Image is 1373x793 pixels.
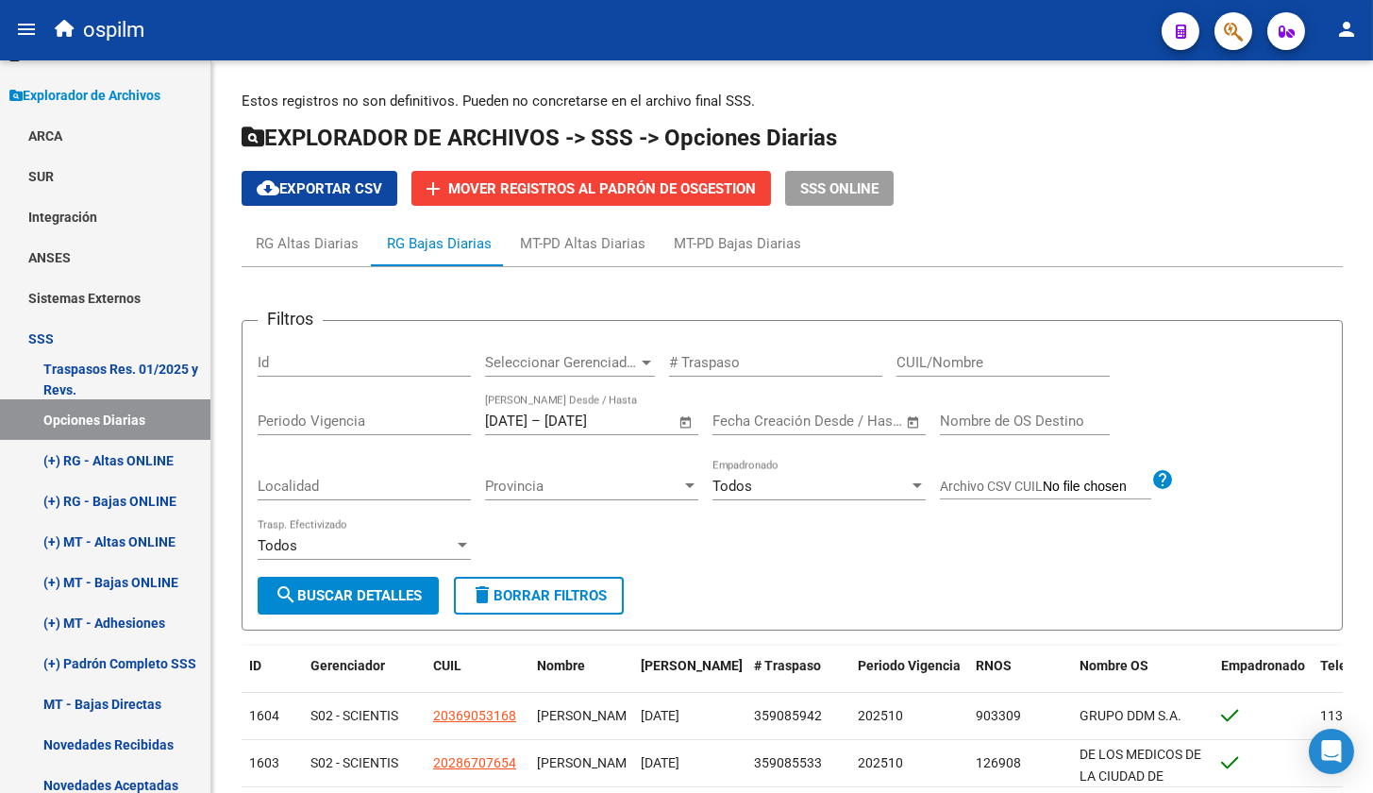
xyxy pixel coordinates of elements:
[858,708,903,723] span: 202510
[257,180,382,197] span: Exportar CSV
[310,658,385,673] span: Gerenciador
[454,577,624,615] button: Borrar Filtros
[485,413,527,430] input: Fecha inicio
[15,18,38,41] mat-icon: menu
[275,587,422,604] span: Buscar Detalles
[544,413,636,430] input: Fecha fin
[520,233,645,254] div: MT-PD Altas Diarias
[242,91,1343,111] p: Estos registros no son definitivos. Pueden no concretarse en el archivo final SSS.
[1072,646,1214,708] datatable-header-cell: Nombre OS
[1151,468,1174,491] mat-icon: help
[422,177,444,200] mat-icon: add
[310,755,398,770] span: S02 - SCIENTIS
[448,180,756,197] span: Mover registros al PADRÓN de OsGestion
[471,583,494,606] mat-icon: delete
[712,413,789,430] input: Fecha inicio
[249,708,279,723] span: 1604
[433,708,516,723] span: 20369053168
[242,125,837,151] span: EXPLORADOR DE ARCHIVOS -> SSS -> Opciones Diarias
[858,755,903,770] span: 202510
[387,233,492,254] div: RG Bajas Diarias
[257,177,279,199] mat-icon: cloud_download
[746,646,850,708] datatable-header-cell: # Traspaso
[411,171,771,206] button: Mover registros al PADRÓN de OsGestion
[754,708,822,723] span: 359085942
[968,646,1072,708] datatable-header-cell: RNOS
[785,171,894,206] button: SSS ONLINE
[9,85,160,106] span: Explorador de Archivos
[275,583,297,606] mat-icon: search
[633,646,746,708] datatable-header-cell: Fecha Traspaso
[1080,658,1148,673] span: Nombre OS
[242,646,303,708] datatable-header-cell: ID
[806,413,897,430] input: Fecha fin
[258,306,323,332] h3: Filtros
[1309,729,1354,774] div: Open Intercom Messenger
[249,658,261,673] span: ID
[485,354,638,371] span: Seleccionar Gerenciador
[310,708,398,723] span: S02 - SCIENTIS
[1214,646,1313,708] datatable-header-cell: Empadronado
[641,658,743,673] span: [PERSON_NAME]
[426,646,529,708] datatable-header-cell: CUIL
[537,708,638,723] span: [PERSON_NAME]
[858,658,961,673] span: Periodo Vigencia
[674,233,801,254] div: MT-PD Bajas Diarias
[537,755,638,770] span: [PERSON_NAME]
[485,478,681,495] span: Provincia
[800,180,879,197] span: SSS ONLINE
[303,646,426,708] datatable-header-cell: Gerenciador
[1043,479,1151,496] input: Archivo CSV CUIL
[976,755,1021,770] span: 126908
[537,658,585,673] span: Nombre
[676,412,697,433] button: Open calendar
[641,752,739,774] div: [DATE]
[641,705,739,727] div: [DATE]
[940,479,1043,494] span: Archivo CSV CUIL
[1080,708,1181,723] span: GRUPO DDM S.A.
[903,412,925,433] button: Open calendar
[850,646,968,708] datatable-header-cell: Periodo Vigencia
[433,755,516,770] span: 20286707654
[1335,18,1358,41] mat-icon: person
[433,658,461,673] span: CUIL
[712,478,752,495] span: Todos
[1221,658,1305,673] span: Empadronado
[471,587,607,604] span: Borrar Filtros
[976,658,1012,673] span: RNOS
[529,646,633,708] datatable-header-cell: Nombre
[976,708,1021,723] span: 903309
[242,171,397,206] button: Exportar CSV
[754,658,821,673] span: # Traspaso
[754,755,822,770] span: 359085533
[531,413,541,430] span: –
[83,9,144,51] span: ospilm
[256,233,359,254] div: RG Altas Diarias
[249,755,279,770] span: 1603
[258,537,297,554] span: Todos
[258,577,439,615] button: Buscar Detalles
